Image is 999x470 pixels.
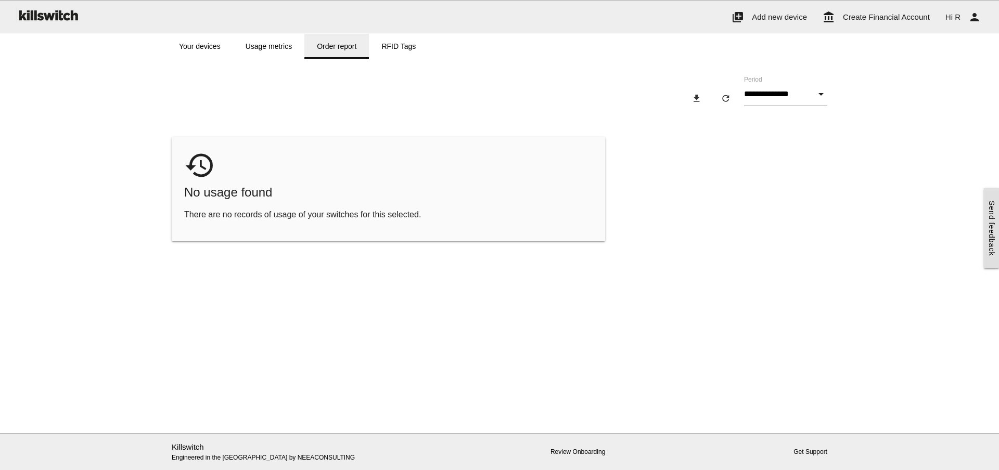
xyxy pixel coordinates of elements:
span: Hi [945,12,953,21]
span: R [955,12,960,21]
a: Your devices [166,34,233,59]
span: No usage found [184,184,593,201]
a: Review Onboarding [550,448,605,455]
a: Killswitch [172,442,204,451]
i: refresh [721,89,731,108]
a: Get Support [793,448,827,455]
i: account_balance [823,1,835,34]
img: ks-logo-black-160-b.png [16,1,80,30]
p: There are no records of usage of your switches for this selected. [184,208,593,221]
label: Period [744,75,762,84]
span: Add new device [752,12,807,21]
a: Send feedback [984,188,999,268]
a: Usage metrics [233,34,304,59]
a: Order report [304,34,369,59]
p: Engineered in the [GEOGRAPHIC_DATA] by NEEACONSULTING [172,441,383,463]
i: person [968,1,981,34]
i: history [184,150,215,181]
a: RFID Tags [369,34,428,59]
i: download [691,89,702,108]
button: download [683,89,710,108]
button: refresh [712,89,739,108]
span: Create Financial Account [843,12,930,21]
i: add_to_photos [732,1,744,34]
